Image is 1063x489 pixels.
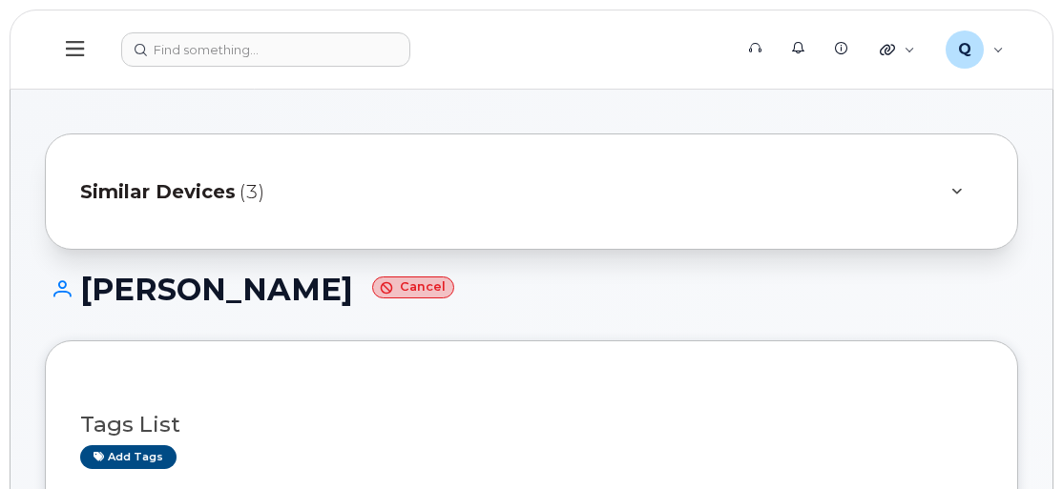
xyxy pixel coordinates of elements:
small: Cancel [372,276,454,298]
span: (3) [240,178,264,206]
span: Similar Devices [80,178,236,206]
h3: Tags List [80,413,983,437]
iframe: Messenger Launcher [980,406,1049,475]
a: Add tags [80,445,177,469]
h1: [PERSON_NAME] [45,273,1018,306]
